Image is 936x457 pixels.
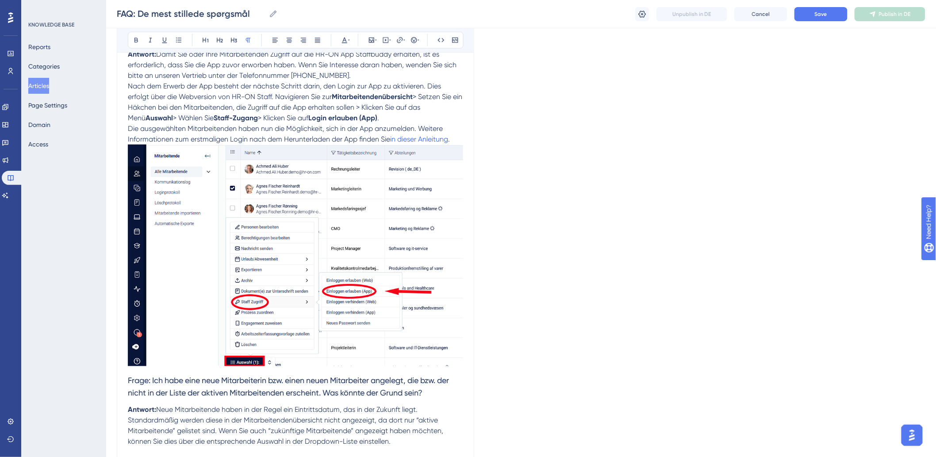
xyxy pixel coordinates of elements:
[28,39,50,55] button: Reports
[28,136,48,152] button: Access
[128,406,445,446] span: Neue Mitarbeitende haben in der Regel ein Eintrittsdatum, das in der Zukunft liegt. Standardmäßig...
[390,135,448,143] a: in dieser Anleitung
[214,114,258,122] strong: Staff-Zugang
[794,7,848,21] button: Save
[21,2,55,13] span: Need Help?
[308,114,377,122] strong: Login erlauben (App)
[128,50,458,80] span: Damit Sie oder Ihre Mitarbeitenden Zugriff auf die HR-ON App Staffbuddy erhalten, ist es erforder...
[815,11,827,18] span: Save
[656,7,727,21] button: Unpublish in DE
[899,422,925,449] iframe: UserGuiding AI Assistant Launcher
[28,21,74,28] div: KNOWLEDGE BASE
[28,78,49,94] button: Articles
[117,8,265,20] input: Article Name
[258,114,308,122] span: > Klicken Sie auf
[752,11,770,18] span: Cancel
[128,82,443,101] span: Nach dem Erwerb der App besteht der nächste Schritt darin, den Login zur App zu aktivieren. Dies ...
[128,92,464,122] span: > Setzen Sie ein Häkchen bei den Mitarbeitenden, die Zugriff auf die App erhalten sollen > Klicke...
[146,114,173,122] strong: Auswahl
[672,11,711,18] span: Unpublish in DE
[377,114,379,122] span: .
[28,97,67,113] button: Page Settings
[448,135,450,143] span: .
[332,92,413,101] strong: Mitarbeitendenübersicht
[855,7,925,21] button: Publish in DE
[734,7,787,21] button: Cancel
[879,11,911,18] span: Publish in DE
[128,50,156,58] strong: Antwort:
[128,406,156,414] strong: Antwort:
[28,117,50,133] button: Domain
[128,124,445,143] span: Die ausgewählten Mitarbeitenden haben nun die Möglichkeit, sich in der App anzumelden. Weitere In...
[173,114,214,122] span: > Wählen Sie
[128,376,451,398] span: Frage: Ich habe eine neue Mitarbeiterin bzw. einen neuen Mitarbeiter angelegt, die bzw. der nicht...
[28,58,60,74] button: Categories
